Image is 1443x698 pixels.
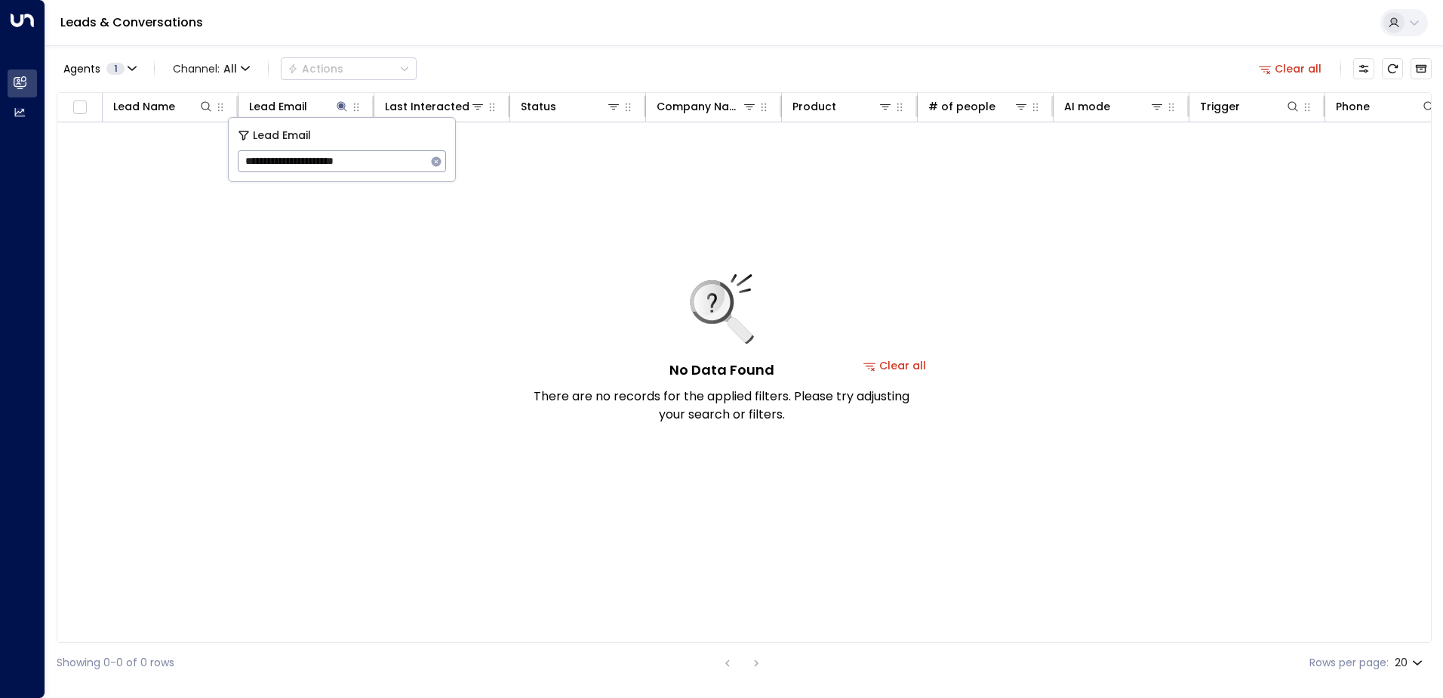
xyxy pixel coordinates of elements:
[385,97,485,116] div: Last Interacted
[1336,97,1436,116] div: Phone
[1411,58,1432,79] button: Archived Leads
[223,63,237,75] span: All
[249,97,349,116] div: Lead Email
[57,655,174,671] div: Showing 0-0 of 0 rows
[1395,652,1426,674] div: 20
[533,388,910,424] p: There are no records for the applied filters. Please try adjusting your search or filters.
[167,58,256,79] button: Channel:All
[1200,97,1300,116] div: Trigger
[281,57,417,80] button: Actions
[249,97,307,116] div: Lead Email
[60,14,203,31] a: Leads & Conversations
[253,127,311,144] span: Lead Email
[792,97,893,116] div: Product
[1336,97,1370,116] div: Phone
[1353,58,1374,79] button: Customize
[669,360,774,380] h5: No Data Found
[521,97,621,116] div: Status
[1382,58,1403,79] span: Refresh
[1309,655,1389,671] label: Rows per page:
[521,97,556,116] div: Status
[928,97,1029,116] div: # of people
[106,63,125,75] span: 1
[70,98,89,117] span: Toggle select all
[281,57,417,80] div: Button group with a nested menu
[928,97,995,116] div: # of people
[657,97,757,116] div: Company Name
[63,63,100,74] span: Agents
[1064,97,1110,116] div: AI mode
[1253,58,1328,79] button: Clear all
[167,58,256,79] span: Channel:
[113,97,214,116] div: Lead Name
[57,58,142,79] button: Agents1
[113,97,175,116] div: Lead Name
[1064,97,1165,116] div: AI mode
[657,97,742,116] div: Company Name
[288,62,343,76] div: Actions
[1200,97,1240,116] div: Trigger
[718,653,766,672] nav: pagination navigation
[385,97,469,116] div: Last Interacted
[792,97,836,116] div: Product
